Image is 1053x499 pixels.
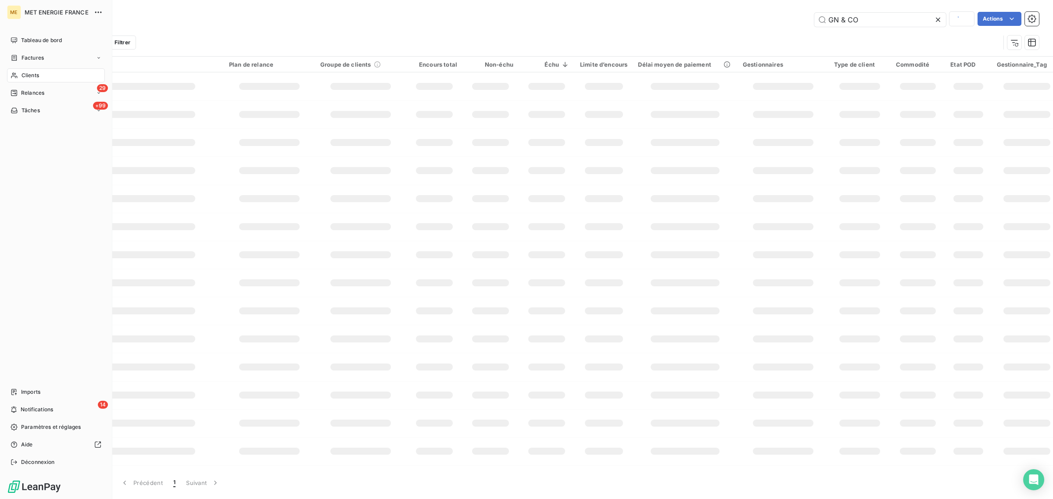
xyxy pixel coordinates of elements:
[96,36,136,50] button: Filtrer
[21,54,44,62] span: Factures
[21,406,53,413] span: Notifications
[7,438,105,452] a: Aide
[21,388,40,396] span: Imports
[97,84,108,92] span: 29
[229,61,310,68] div: Plan de relance
[93,102,108,110] span: +99
[834,61,885,68] div: Type de client
[468,61,513,68] div: Non-échu
[7,5,21,19] div: ME
[173,478,175,487] span: 1
[638,61,732,68] div: Délai moyen de paiement
[21,458,55,466] span: Déconnexion
[896,61,940,68] div: Commodité
[524,61,569,68] div: Échu
[814,13,946,27] input: Rechercher
[21,36,62,44] span: Tableau de bord
[21,423,81,431] span: Paramètres et réglages
[98,401,108,409] span: 14
[21,89,44,97] span: Relances
[412,61,457,68] div: Encours total
[743,61,824,68] div: Gestionnaires
[21,441,33,449] span: Aide
[978,12,1021,26] button: Actions
[950,61,986,68] div: Etat POD
[21,107,40,114] span: Tâches
[320,61,371,68] span: Groupe de clients
[168,474,181,492] button: 1
[115,474,168,492] button: Précédent
[7,480,61,494] img: Logo LeanPay
[21,71,39,79] span: Clients
[25,9,89,16] span: MET ENERGIE FRANCE
[181,474,225,492] button: Suivant
[580,61,627,68] div: Limite d’encours
[1023,469,1044,490] div: Open Intercom Messenger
